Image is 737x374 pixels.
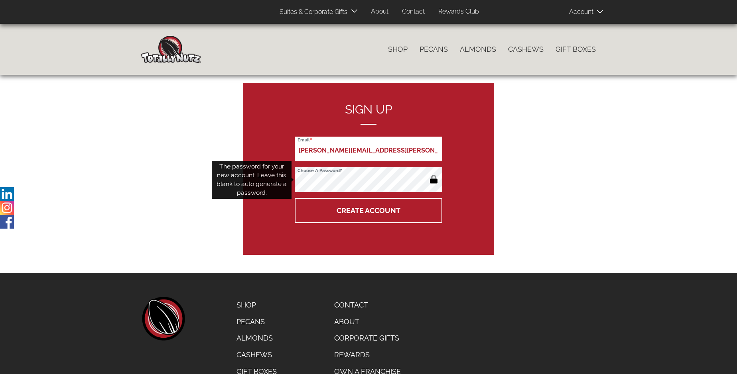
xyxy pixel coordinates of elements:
input: Email [295,137,442,161]
a: Rewards Club [432,4,485,20]
a: Shop [382,41,414,58]
a: About [328,313,407,330]
a: Almonds [231,330,283,347]
a: Contact [328,297,407,313]
button: Create Account [295,198,442,223]
h2: Sign up [295,103,442,125]
a: Almonds [454,41,502,58]
a: Pecans [414,41,454,58]
a: Pecans [231,313,283,330]
a: Corporate Gifts [328,330,407,347]
a: Contact [396,4,431,20]
a: Cashews [231,347,283,363]
a: Shop [231,297,283,313]
a: About [365,4,394,20]
a: Cashews [502,41,550,58]
div: The password for your new account. Leave this blank to auto generate a password. [212,161,292,199]
a: home [141,297,185,341]
img: Home [141,36,201,63]
a: Rewards [328,347,407,363]
a: Suites & Corporate Gifts [274,4,350,20]
a: Gift Boxes [550,41,602,58]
